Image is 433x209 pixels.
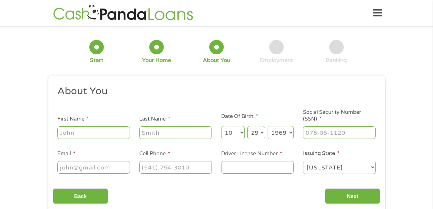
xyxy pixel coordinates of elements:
[325,188,380,204] input: Next
[139,116,170,123] label: Last Name
[51,4,195,22] img: GetLoanNow Logo
[53,188,108,204] input: Back
[57,161,130,173] input: john@gmail.com
[326,57,347,64] div: Banking
[90,57,103,64] div: Start
[57,85,371,98] h2: About You
[303,150,340,157] label: Issuing State
[221,150,282,157] label: Driver License Number
[221,113,258,120] label: Date Of Birth
[260,57,293,64] div: Employment
[303,126,376,139] input: 078-05-1120
[57,150,75,157] label: Email
[139,150,170,157] label: Cell Phone
[139,161,212,173] input: (541) 754-3010
[142,57,171,64] div: Your Home
[57,126,130,139] input: John
[139,126,212,139] input: Smith
[57,116,89,123] label: First Name
[303,109,376,123] label: Social Security Number (SSN)
[203,57,230,64] div: About You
